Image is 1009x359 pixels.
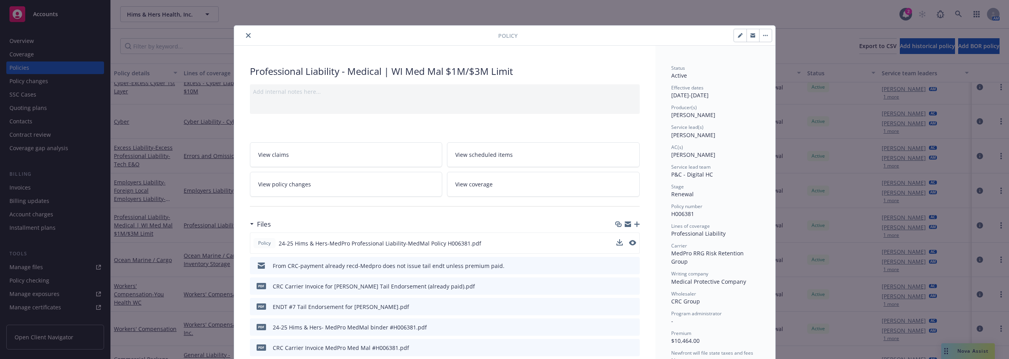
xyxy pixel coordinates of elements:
span: Newfront will file state taxes and fees [671,350,753,356]
span: pdf [257,324,266,330]
button: preview file [629,262,637,270]
button: download file [617,262,623,270]
span: pdf [257,283,266,289]
button: preview file [629,282,637,290]
span: 24-25 Hims & Hers-MedPro Professional Liability-MedMal Policy H006381.pdf [279,239,481,247]
span: Lines of coverage [671,223,710,229]
span: Stage [671,183,684,190]
span: Policy [257,240,272,247]
button: preview file [629,323,637,331]
div: From CRC-payment already recd-Medpro does not issue tail endt unless premium paid. [273,262,504,270]
button: preview file [629,303,637,311]
span: pdf [257,344,266,350]
span: Carrier [671,242,687,249]
span: View policy changes [258,180,311,188]
span: [PERSON_NAME] [671,131,715,139]
span: Service lead team [671,164,711,170]
span: CRC Group [671,298,700,305]
button: preview file [629,240,636,246]
span: Producer(s) [671,104,697,111]
span: - [671,317,673,325]
span: View scheduled items [455,151,513,159]
div: Files [250,219,271,229]
span: View claims [258,151,289,159]
span: P&C - Digital HC [671,171,713,178]
span: Renewal [671,190,694,198]
span: pdf [257,303,266,309]
button: download file [616,239,623,246]
span: Program administrator [671,310,722,317]
div: Professional Liability - Medical | WI Med Mal $1M/$3M Limit [250,65,640,78]
div: Add internal notes here... [253,87,637,96]
span: Service lead(s) [671,124,704,130]
a: View policy changes [250,172,443,197]
span: [PERSON_NAME] [671,151,715,158]
button: preview file [629,344,637,352]
span: Status [671,65,685,71]
div: 24-25 Hims & Hers- MedPro MedMal binder #H006381.pdf [273,323,427,331]
span: MedPro RRG Risk Retention Group [671,249,745,265]
a: View claims [250,142,443,167]
span: Writing company [671,270,708,277]
button: close [244,31,253,40]
button: download file [617,303,623,311]
a: View coverage [447,172,640,197]
button: download file [617,282,623,290]
a: View scheduled items [447,142,640,167]
div: ENDT #7 Tail Endorsement for [PERSON_NAME].pdf [273,303,409,311]
span: Premium [671,330,691,337]
button: preview file [629,239,636,247]
span: $10,464.00 [671,337,700,344]
span: Wholesaler [671,290,696,297]
span: Policy number [671,203,702,210]
span: View coverage [455,180,493,188]
span: Effective dates [671,84,704,91]
span: Medical Protective Company [671,278,746,285]
div: [DATE] - [DATE] [671,84,760,99]
span: [PERSON_NAME] [671,111,715,119]
button: download file [616,239,623,247]
div: CRC Carrier Invoice for [PERSON_NAME] Tail Endorsement (already paid).pdf [273,282,475,290]
div: CRC Carrier Invoice MedPro Med Mal #H006381.pdf [273,344,409,352]
span: H006381 [671,210,694,218]
span: AC(s) [671,144,683,151]
div: Professional Liability [671,229,760,238]
button: download file [617,344,623,352]
button: download file [617,323,623,331]
span: Policy [498,32,518,40]
h3: Files [257,219,271,229]
span: Active [671,72,687,79]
